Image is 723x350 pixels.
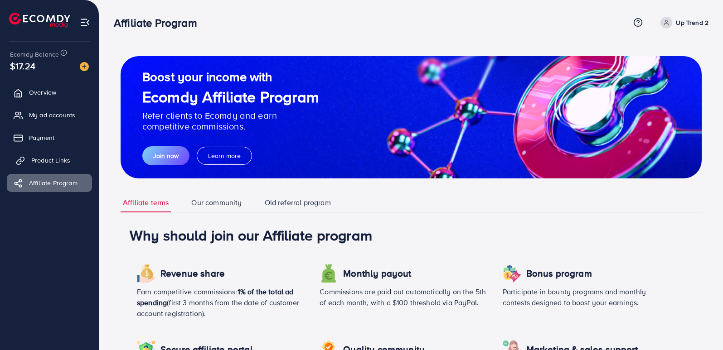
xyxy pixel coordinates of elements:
[684,309,716,343] iframe: Chat
[9,13,70,27] img: logo
[121,56,702,178] img: guide
[80,62,89,71] img: image
[137,264,155,283] img: icon revenue share
[503,264,521,283] img: icon revenue share
[114,16,204,29] h3: Affiliate Program
[29,178,78,187] span: Affiliate Program
[142,121,319,132] p: competitive commissions.
[142,88,319,106] h1: Ecomdy Affiliate Program
[7,151,92,169] a: Product Links
[7,129,92,147] a: Payment
[320,286,488,308] p: Commissions are paid out automatically on the 5th of each month, with a $100 threshold via PayPal.
[676,17,708,28] p: Up Trend 2
[503,286,671,308] p: Participate in bounty programs and monthly contests designed to boost your earnings.
[10,50,59,59] span: Ecomdy Balance
[29,88,56,97] span: Overview
[29,133,54,142] span: Payment
[657,17,708,29] a: Up Trend 2
[526,268,592,279] h4: Bonus program
[137,287,294,307] span: 1% of the total ad spending
[153,151,179,160] span: Join now
[343,268,411,279] h4: Monthly payout
[137,286,305,319] p: Earn competitive commissions: (first 3 months from the date of customer account registration).
[160,268,225,279] h4: Revenue share
[29,110,75,120] span: My ad accounts
[130,226,693,244] h1: Why should join our Affiliate program
[142,69,319,84] h2: Boost your income with
[80,17,90,28] img: menu
[13,52,32,80] span: $17.24
[31,156,70,165] span: Product Links
[262,193,333,212] a: Old referral program
[7,174,92,192] a: Affiliate Program
[189,193,244,212] a: Our community
[320,264,338,283] img: icon revenue share
[142,146,189,165] button: Join now
[7,83,92,101] a: Overview
[7,106,92,124] a: My ad accounts
[121,193,171,212] a: Affiliate terms
[197,147,252,165] button: Learn more
[142,110,319,121] p: Refer clients to Ecomdy and earn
